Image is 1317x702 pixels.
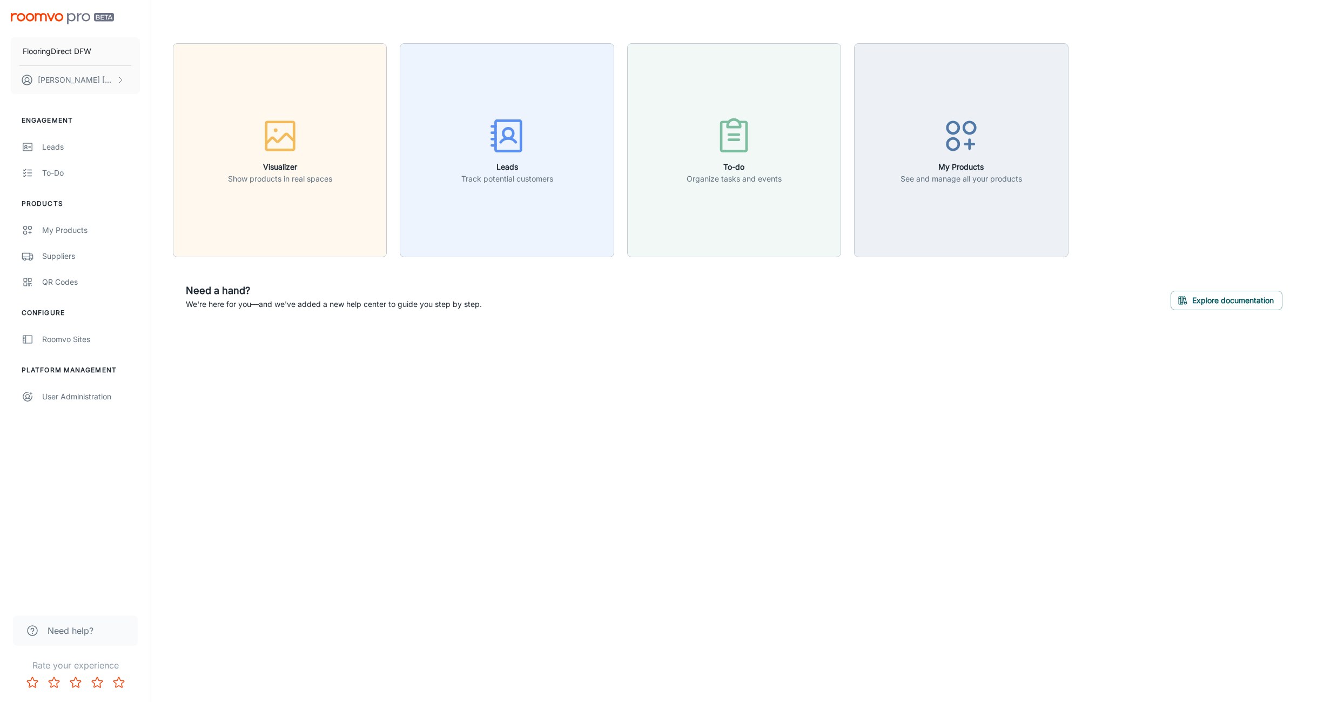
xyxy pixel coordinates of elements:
p: Show products in real spaces [228,173,332,185]
h6: Visualizer [228,161,332,173]
button: My ProductsSee and manage all your products [854,43,1068,257]
button: LeadsTrack potential customers [400,43,614,257]
h6: Need a hand? [186,283,482,298]
h6: To-do [687,161,782,173]
p: [PERSON_NAME] [PERSON_NAME] [38,74,114,86]
button: [PERSON_NAME] [PERSON_NAME] [11,66,140,94]
button: FlooringDirect DFW [11,37,140,65]
a: Explore documentation [1171,295,1282,305]
h6: Leads [461,161,553,173]
div: Leads [42,141,140,153]
a: To-doOrganize tasks and events [627,144,841,155]
button: VisualizerShow products in real spaces [173,43,387,257]
p: Organize tasks and events [687,173,782,185]
img: Roomvo PRO Beta [11,13,114,24]
p: Track potential customers [461,173,553,185]
p: We're here for you—and we've added a new help center to guide you step by step. [186,298,482,310]
h6: My Products [901,161,1022,173]
p: FlooringDirect DFW [23,45,91,57]
a: LeadsTrack potential customers [400,144,614,155]
button: Explore documentation [1171,291,1282,310]
div: To-do [42,167,140,179]
div: Roomvo Sites [42,333,140,345]
p: See and manage all your products [901,173,1022,185]
a: My ProductsSee and manage all your products [854,144,1068,155]
div: QR Codes [42,276,140,288]
button: To-doOrganize tasks and events [627,43,841,257]
div: Suppliers [42,250,140,262]
div: My Products [42,224,140,236]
